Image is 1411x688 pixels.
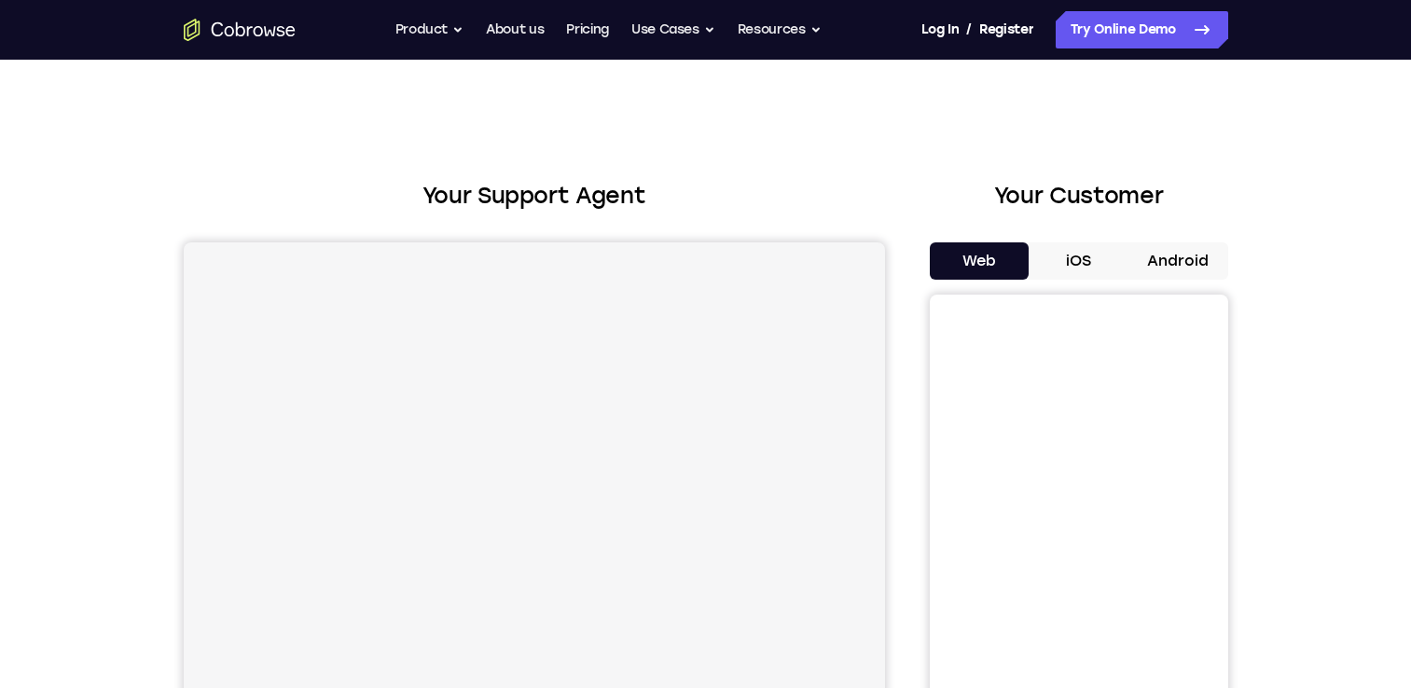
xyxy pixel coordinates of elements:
[738,11,822,48] button: Resources
[184,19,296,41] a: Go to the home page
[631,11,715,48] button: Use Cases
[566,11,609,48] a: Pricing
[395,11,464,48] button: Product
[930,242,1030,280] button: Web
[1056,11,1228,48] a: Try Online Demo
[966,19,972,41] span: /
[1128,242,1228,280] button: Android
[184,179,885,213] h2: Your Support Agent
[921,11,959,48] a: Log In
[930,179,1228,213] h2: Your Customer
[979,11,1033,48] a: Register
[486,11,544,48] a: About us
[1029,242,1128,280] button: iOS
